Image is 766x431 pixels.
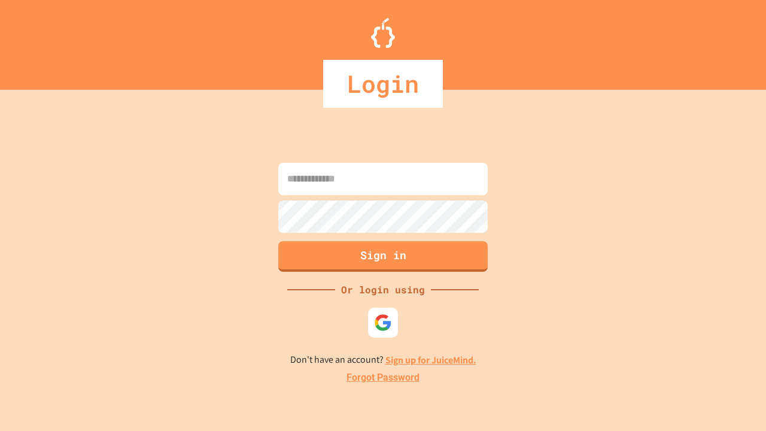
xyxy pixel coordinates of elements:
[278,241,488,272] button: Sign in
[290,353,476,368] p: Don't have an account?
[323,60,443,108] div: Login
[371,18,395,48] img: Logo.svg
[385,354,476,366] a: Sign up for JuiceMind.
[346,371,420,385] a: Forgot Password
[335,283,431,297] div: Or login using
[374,314,392,332] img: google-icon.svg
